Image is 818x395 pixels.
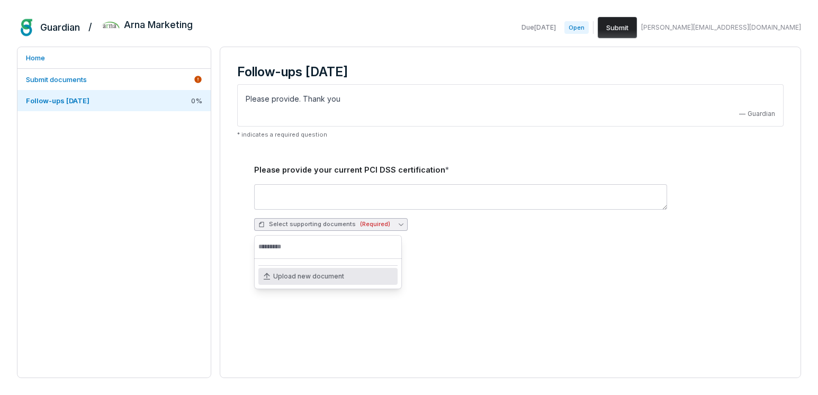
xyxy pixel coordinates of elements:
h2: / [88,18,92,34]
button: Submit [598,17,637,38]
p: * indicates a required question [237,131,784,139]
span: (Required) [360,220,390,228]
h2: Guardian [40,21,80,34]
span: [PERSON_NAME][EMAIL_ADDRESS][DOMAIN_NAME] [641,23,801,32]
a: Submit documents [17,69,211,90]
p: Please provide. Thank you [246,93,775,105]
div: Suggestions [254,259,402,289]
span: Upload new document [273,272,344,281]
span: 0 % [191,96,202,105]
h3: Follow-ups [DATE] [237,64,784,80]
span: Follow-ups [DATE] [26,96,89,105]
span: Due [DATE] [522,23,556,32]
div: Please provide your current PCI DSS certification [254,164,779,176]
span: Select supporting documents [258,220,390,228]
a: Follow-ups [DATE]0% [17,90,211,111]
h2: Arna Marketing [124,18,193,32]
span: Submit documents [26,75,87,84]
span: — [739,110,745,118]
span: Open [564,21,589,34]
span: Guardian [748,110,775,118]
a: Home [17,47,211,68]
